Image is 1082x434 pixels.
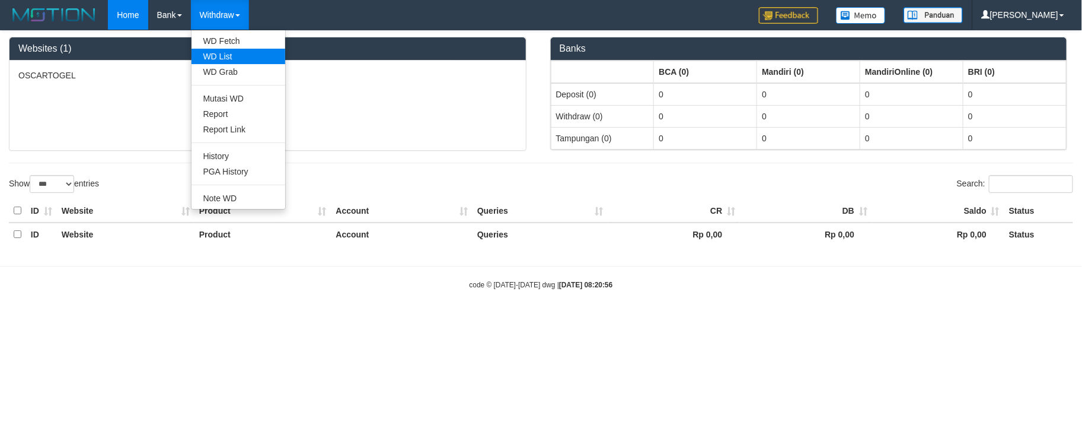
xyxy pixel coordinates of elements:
[18,69,517,81] p: OSCARTOGEL
[757,83,860,106] td: 0
[860,83,963,106] td: 0
[473,223,608,246] th: Queries
[30,175,74,193] select: Showentries
[860,61,963,83] th: Group: activate to sort column ascending
[551,61,654,83] th: Group: activate to sort column ascending
[9,175,99,193] label: Show entries
[191,191,285,206] a: Note WD
[740,223,872,246] th: Rp 0,00
[872,223,1004,246] th: Rp 0,00
[26,223,57,246] th: ID
[608,223,741,246] th: Rp 0,00
[470,281,613,289] small: code © [DATE]-[DATE] dwg |
[57,199,194,223] th: Website
[194,199,331,223] th: Product
[957,175,1073,193] label: Search:
[860,105,963,127] td: 0
[872,199,1004,223] th: Saldo
[57,223,194,246] th: Website
[608,199,741,223] th: CR
[654,105,757,127] td: 0
[473,199,608,223] th: Queries
[757,61,860,83] th: Group: activate to sort column ascending
[551,127,654,149] td: Tampungan (0)
[559,281,612,289] strong: [DATE] 08:20:56
[1004,223,1073,246] th: Status
[18,43,517,54] h3: Websites (1)
[757,127,860,149] td: 0
[9,6,99,24] img: MOTION_logo.png
[191,49,285,64] a: WD List
[191,33,285,49] a: WD Fetch
[963,105,1067,127] td: 0
[331,199,472,223] th: Account
[191,164,285,179] a: PGA History
[963,61,1067,83] th: Group: activate to sort column ascending
[654,127,757,149] td: 0
[194,223,331,246] th: Product
[331,223,472,246] th: Account
[654,83,757,106] td: 0
[560,43,1058,54] h3: Banks
[654,61,757,83] th: Group: activate to sort column ascending
[26,199,57,223] th: ID
[551,83,654,106] td: Deposit (0)
[1004,199,1073,223] th: Status
[963,83,1067,106] td: 0
[759,7,818,24] img: Feedback.jpg
[191,64,285,80] a: WD Grab
[191,106,285,122] a: Report
[191,122,285,137] a: Report Link
[191,148,285,164] a: History
[963,127,1067,149] td: 0
[989,175,1073,193] input: Search:
[740,199,872,223] th: DB
[191,91,285,106] a: Mutasi WD
[836,7,886,24] img: Button%20Memo.svg
[860,127,963,149] td: 0
[757,105,860,127] td: 0
[551,105,654,127] td: Withdraw (0)
[904,7,963,23] img: panduan.png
